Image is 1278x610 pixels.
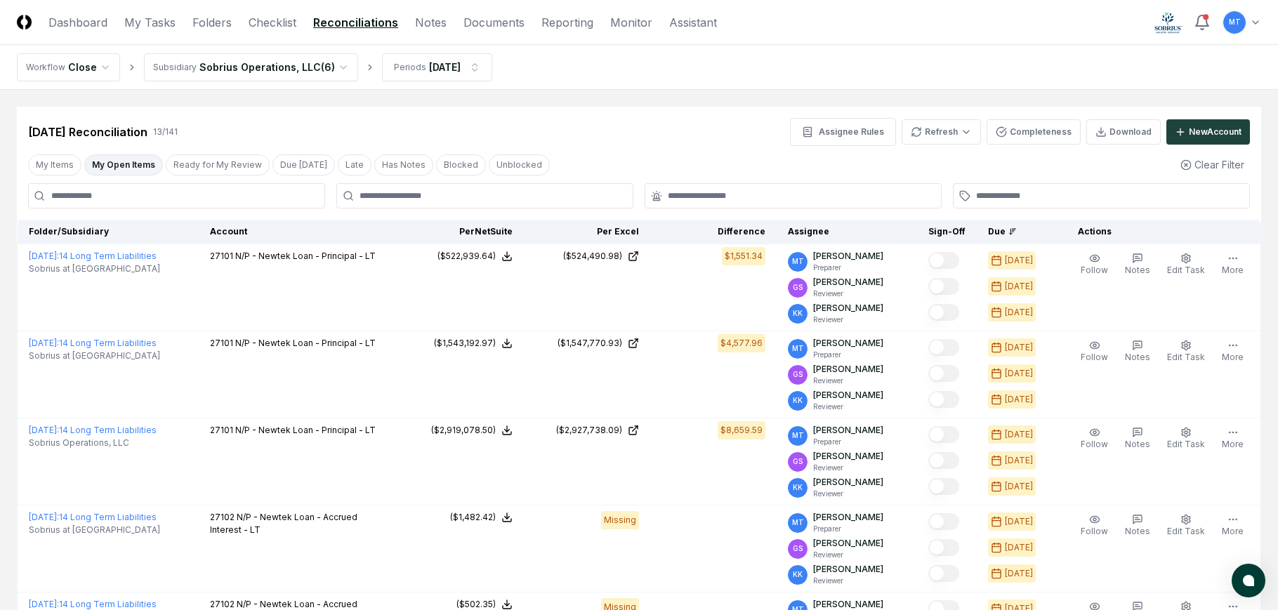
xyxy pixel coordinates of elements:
button: Assignee Rules [790,118,896,146]
button: More [1219,337,1246,366]
button: Clear Filter [1175,152,1250,178]
div: ($1,482.42) [450,511,496,524]
span: Follow [1081,265,1108,275]
div: [DATE] [1005,254,1033,267]
button: Mark complete [928,278,959,295]
th: Assignee [777,220,917,244]
div: Account [210,225,386,238]
div: ($524,490.98) [563,250,622,263]
div: [DATE] [1005,428,1033,441]
span: MT [792,343,804,354]
span: Sobrius Operations, LLC [29,437,129,449]
p: Preparer [813,263,883,273]
span: MT [792,256,804,267]
span: Follow [1081,439,1108,449]
th: Sign-Off [917,220,977,244]
button: Follow [1078,511,1111,541]
button: Completeness [987,119,1081,145]
div: [DATE] [1005,280,1033,293]
img: Logo [17,15,32,29]
p: [PERSON_NAME] [813,389,883,402]
p: Reviewer [813,576,883,586]
button: Mark complete [928,513,959,530]
p: Reviewer [813,402,883,412]
p: Preparer [813,524,883,534]
span: KK [793,395,803,406]
a: ($524,490.98) [535,250,639,263]
div: $1,551.34 [725,250,763,263]
button: My Items [28,154,81,175]
button: Periods[DATE] [382,53,492,81]
span: Edit Task [1167,265,1205,275]
span: Edit Task [1167,439,1205,449]
span: Notes [1125,352,1150,362]
button: Notes [1122,424,1153,453]
div: ($1,543,192.97) [434,337,496,350]
button: Notes [1122,337,1153,366]
div: [DATE] [1005,341,1033,354]
button: Download [1086,119,1161,145]
button: Mark complete [928,391,959,408]
span: Sobrius at [GEOGRAPHIC_DATA] [29,524,160,536]
button: MT [1222,10,1247,35]
span: KK [793,569,803,580]
a: Dashboard [48,14,107,31]
span: N/P - Newtek Loan - Principal - LT [235,251,376,261]
div: ($2,927,738.09) [556,424,622,437]
a: Notes [415,14,447,31]
button: Mark complete [928,452,959,469]
div: ($1,547,770.93) [558,337,622,350]
div: 13 / 141 [153,126,178,138]
button: Edit Task [1164,424,1208,453]
span: [DATE] : [29,425,59,435]
button: Late [338,154,371,175]
span: GS [793,543,803,554]
p: [PERSON_NAME] [813,563,883,576]
button: ($1,543,192.97) [434,337,513,350]
th: Per NetSuite [397,220,524,244]
button: Mark complete [928,539,959,556]
div: [DATE] Reconciliation [28,124,147,140]
th: Folder/Subsidiary [18,220,199,244]
button: Blocked [436,154,486,175]
button: More [1219,250,1246,279]
span: 27101 [210,251,233,261]
div: [DATE] [1005,454,1033,467]
span: MT [1229,17,1241,27]
span: GS [793,282,803,293]
th: Difference [650,220,777,244]
button: Mark complete [928,478,959,495]
span: [DATE] : [29,599,59,609]
a: Reconciliations [313,14,398,31]
span: [DATE] : [29,512,59,522]
div: ($522,939.64) [437,250,496,263]
div: Periods [394,61,426,74]
button: Notes [1122,250,1153,279]
div: Missing [601,511,639,529]
button: Follow [1078,424,1111,453]
button: More [1219,424,1246,453]
button: Mark complete [928,426,959,443]
span: GS [793,456,803,467]
p: [PERSON_NAME] [813,276,883,289]
button: ($1,482.42) [450,511,513,524]
div: Workflow [26,61,65,74]
span: 27101 [210,338,233,348]
button: Refresh [902,119,981,145]
span: Notes [1125,439,1150,449]
a: [DATE]:14 Long Term Liabilities [29,251,157,261]
button: Due Today [272,154,335,175]
p: [PERSON_NAME] [813,250,883,263]
p: Reviewer [813,289,883,299]
nav: breadcrumb [17,53,492,81]
a: [DATE]:14 Long Term Liabilities [29,512,157,522]
button: Unblocked [489,154,550,175]
a: [DATE]:14 Long Term Liabilities [29,599,157,609]
span: Sobrius at [GEOGRAPHIC_DATA] [29,263,160,275]
p: [PERSON_NAME] [813,337,883,350]
button: Has Notes [374,154,433,175]
span: Notes [1125,265,1150,275]
span: Edit Task [1167,526,1205,536]
div: [DATE] [1005,393,1033,406]
span: Sobrius at [GEOGRAPHIC_DATA] [29,350,160,362]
